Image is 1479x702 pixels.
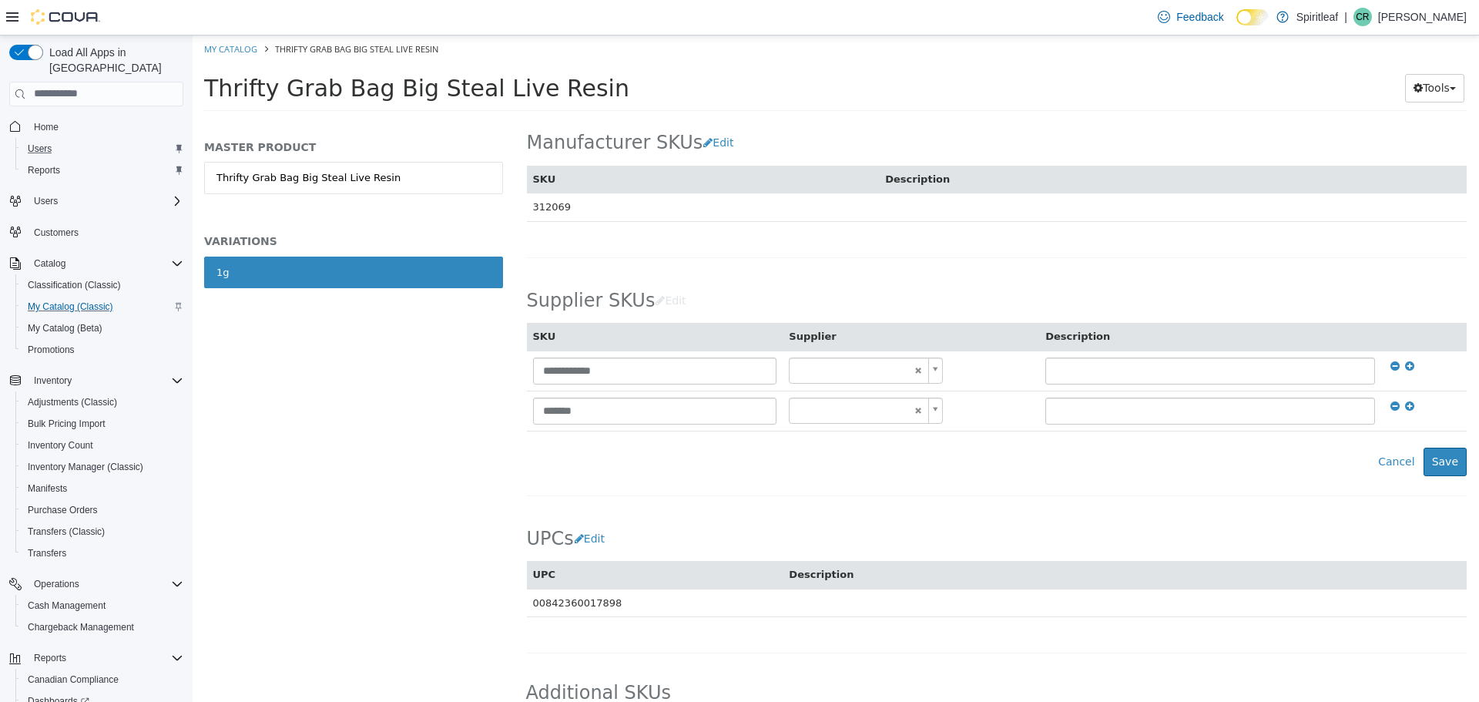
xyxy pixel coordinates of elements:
a: Thrifty Grab Bag Big Steal Live Resin [12,126,310,159]
span: Chargeback Management [28,621,134,633]
button: Edit [462,251,501,280]
button: Adjustments (Classic) [15,391,189,413]
button: Manifests [15,478,189,499]
span: SKU [340,295,364,307]
td: 00842360017898 [334,553,591,582]
span: Cash Management [28,600,106,612]
a: Inventory Manager (Classic) [22,458,149,476]
td: 312069 [334,158,687,186]
span: Canadian Compliance [22,670,183,689]
a: Inventory Count [22,436,99,455]
span: Dark Mode [1236,25,1237,26]
span: Transfers [28,547,66,559]
a: Manifests [22,479,73,498]
button: Users [15,138,189,160]
p: Spiritleaf [1296,8,1338,26]
button: Cash Management [15,595,189,616]
a: Transfers [22,544,72,563]
span: Thrifty Grab Bag Big Steal Live Resin [12,39,437,66]
a: My Catalog (Classic) [22,297,119,316]
span: Transfers (Classic) [22,522,183,541]
a: Transfers (Classic) [22,522,111,541]
h2: Supplier SKUs [334,251,502,280]
span: SKU [340,138,364,149]
a: Home [28,118,65,136]
span: Classification (Classic) [22,276,183,294]
span: Bulk Pricing Import [28,418,106,430]
span: Manifests [28,482,67,495]
span: Catalog [34,257,65,270]
span: Feedback [1176,9,1223,25]
span: Description [693,138,757,149]
span: Operations [34,578,79,590]
a: Users [22,139,58,158]
span: Catalog [28,254,183,273]
button: Bulk Pricing Import [15,413,189,435]
span: Inventory [34,375,72,387]
h5: VARIATIONS [12,199,310,213]
span: Reports [28,649,183,667]
a: My Catalog [12,8,65,19]
h2: Manufacturer SKUs [334,93,550,122]
a: Adjustments (Classic) [22,393,123,411]
span: Home [28,117,183,136]
button: Reports [28,649,72,667]
input: Dark Mode [1236,9,1269,25]
h5: MASTER PRODUCT [12,105,310,119]
span: Thrifty Grab Bag Big Steal Live Resin [82,8,246,19]
span: Inventory Manager (Classic) [28,461,143,473]
span: Description [853,295,917,307]
a: Purchase Orders [22,501,104,519]
button: Cancel [1177,412,1230,441]
span: Chargeback Management [22,618,183,637]
span: Inventory Count [28,439,93,452]
button: Inventory Manager (Classic) [15,456,189,478]
button: Edit [510,93,549,122]
span: Adjustments (Classic) [28,396,117,408]
button: Catalog [3,253,189,274]
p: | [1344,8,1347,26]
span: Transfers (Classic) [28,526,105,538]
span: Reports [28,164,60,176]
span: My Catalog (Classic) [22,297,183,316]
a: Reports [22,161,66,180]
span: Cash Management [22,596,183,615]
span: Customers [28,223,183,242]
span: My Catalog (Beta) [22,319,183,338]
a: Promotions [22,341,81,359]
span: Users [34,195,58,207]
span: Reports [22,161,183,180]
button: Reports [3,647,189,669]
button: Users [28,192,64,210]
span: Users [28,192,183,210]
span: Users [22,139,183,158]
button: Transfers (Classic) [15,521,189,542]
button: Catalog [28,254,72,273]
span: Purchase Orders [28,504,98,516]
button: Home [3,116,189,138]
span: My Catalog (Beta) [28,322,102,334]
button: Inventory Count [15,435,189,456]
span: Adjustments (Classic) [22,393,183,411]
button: Reports [15,160,189,181]
button: Purchase Orders [15,499,189,521]
span: Bulk Pricing Import [22,415,183,433]
button: Classification (Classic) [15,274,189,296]
a: Chargeback Management [22,618,140,637]
span: Supplier [596,295,643,307]
button: Chargeback Management [15,616,189,638]
span: Purchase Orders [22,501,183,519]
a: Feedback [1152,2,1229,32]
button: My Catalog (Classic) [15,296,189,317]
a: Cash Management [22,596,112,615]
button: Inventory [28,371,78,390]
button: Save [1231,412,1274,441]
span: UPC [340,533,364,545]
button: Canadian Compliance [15,669,189,690]
a: Customers [28,223,85,242]
img: Cova [31,9,100,25]
span: CR [1356,8,1369,26]
span: Inventory Count [22,436,183,455]
span: Home [34,121,59,133]
span: Canadian Compliance [28,673,119,686]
